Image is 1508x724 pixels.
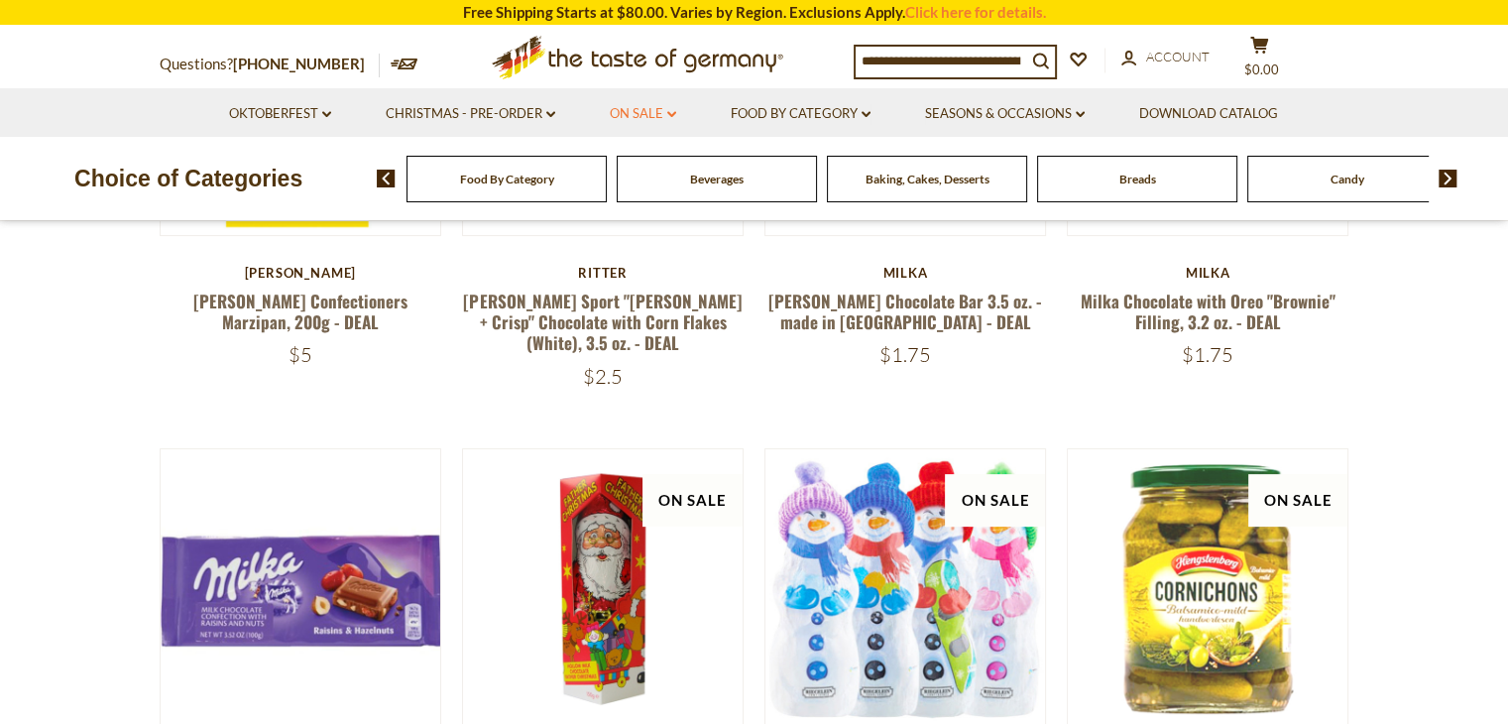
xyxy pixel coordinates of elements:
[1439,170,1457,187] img: next arrow
[1067,265,1349,281] div: Milka
[768,289,1042,334] a: [PERSON_NAME] Chocolate Bar 3.5 oz. - made in [GEOGRAPHIC_DATA] - DEAL
[160,52,380,77] p: Questions?
[764,265,1047,281] div: Milka
[879,342,931,367] span: $1.75
[610,103,676,125] a: On Sale
[866,172,989,186] a: Baking, Cakes, Desserts
[925,103,1085,125] a: Seasons & Occasions
[1331,172,1364,186] a: Candy
[460,172,554,186] a: Food By Category
[1139,103,1278,125] a: Download Catalog
[1081,289,1335,334] a: Milka Chocolate with Oreo "Brownie" Filling, 3.2 oz. - DEAL
[1230,36,1290,85] button: $0.00
[1182,342,1233,367] span: $1.75
[905,3,1046,21] a: Click here for details.
[386,103,555,125] a: Christmas - PRE-ORDER
[229,103,331,125] a: Oktoberfest
[690,172,744,186] a: Beverages
[1121,47,1210,68] a: Account
[1119,172,1156,186] a: Breads
[289,342,312,367] span: $5
[377,170,396,187] img: previous arrow
[193,289,407,334] a: [PERSON_NAME] Confectioners Marzipan, 200g - DEAL
[1146,49,1210,64] span: Account
[463,289,742,356] a: [PERSON_NAME] Sport "[PERSON_NAME] + Crisp" Chocolate with Corn Flakes (White), 3.5 oz. - DEAL
[462,265,745,281] div: Ritter
[160,265,442,281] div: [PERSON_NAME]
[233,55,365,72] a: [PHONE_NUMBER]
[583,364,623,389] span: $2.5
[1244,61,1279,77] span: $0.00
[731,103,870,125] a: Food By Category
